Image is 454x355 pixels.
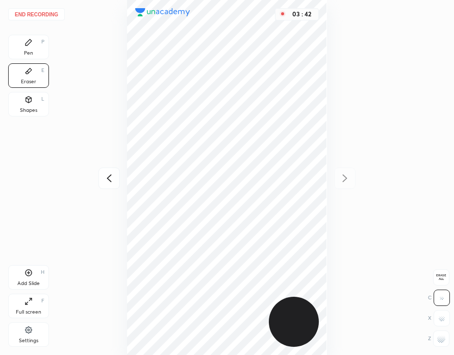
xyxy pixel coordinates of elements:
div: L [41,97,44,102]
div: 03 : 42 [290,11,314,18]
div: P [41,39,44,44]
div: H [41,270,44,275]
img: logo.38c385cc.svg [135,8,190,16]
div: Eraser [21,79,36,84]
div: Add Slide [17,281,40,286]
span: Erase all [434,274,449,281]
div: Settings [19,338,38,343]
div: Full screen [16,310,41,315]
div: E [41,68,44,73]
div: X [428,310,450,326]
div: Pen [24,51,33,56]
div: F [41,298,44,303]
div: C [428,290,450,306]
button: End recording [8,8,65,20]
div: Shapes [20,108,37,113]
div: Z [428,330,449,347]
